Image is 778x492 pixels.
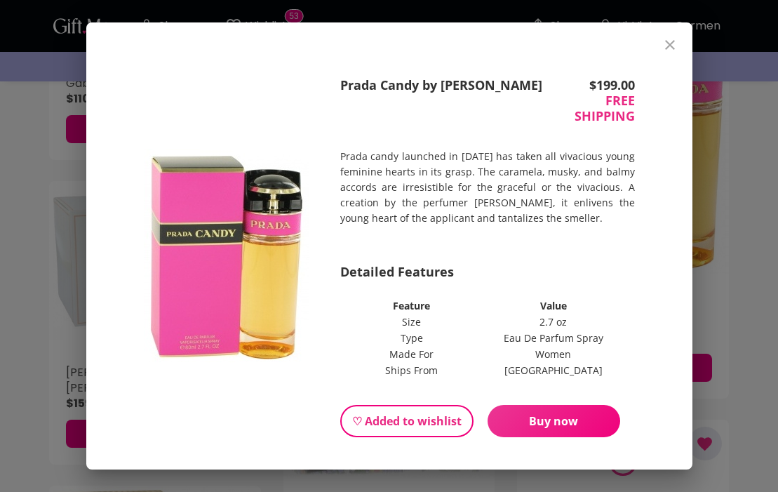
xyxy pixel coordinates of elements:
[340,77,546,93] p: Prada Candy by [PERSON_NAME]
[340,264,635,279] p: Detailed Features
[342,363,482,378] td: Ships From
[488,413,620,429] span: Buy now
[342,298,482,313] th: Feature
[546,93,635,124] p: FREE SHIPPING
[653,28,687,62] button: close
[342,347,482,361] td: Made For
[483,331,624,345] td: Eau De Parfum Spray
[546,77,635,93] p: $ 199.00
[483,314,624,329] td: 2.7 oz
[483,347,624,361] td: Women
[340,149,635,226] p: Prada candy launched in [DATE] has taken all vivacious young feminine hearts in its grasp. The ca...
[352,413,462,429] span: ♡ Added to wishlist
[342,314,482,329] td: Size
[342,331,482,345] td: Type
[483,298,624,313] th: Value
[488,405,620,437] button: Buy now
[483,363,624,378] td: [GEOGRAPHIC_DATA]
[144,149,309,366] img: product image
[340,405,474,437] button: ♡ Added to wishlist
